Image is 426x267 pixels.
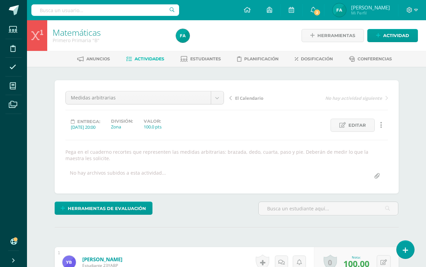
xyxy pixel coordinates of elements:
[295,54,333,64] a: Dosificación
[351,4,390,11] span: [PERSON_NAME]
[31,4,179,16] input: Busca un usuario...
[70,170,166,183] div: No hay archivos subidos a esta actividad...
[144,119,162,124] label: Valor:
[55,202,152,215] a: Herramientas de evaluación
[302,29,364,42] a: Herramientas
[176,29,190,42] img: e1f9fcb86e501a77084eaf764c4d03b8.png
[301,56,333,61] span: Dosificación
[259,202,398,215] input: Busca un estudiante aquí...
[53,28,168,37] h1: Matemáticas
[111,124,133,130] div: Zona
[86,56,110,61] span: Anuncios
[229,94,309,101] a: El Calendario
[190,56,221,61] span: Estudiantes
[343,255,369,260] div: Nota:
[53,37,168,43] div: Primero Primaria 'B'
[180,54,221,64] a: Estudiantes
[351,10,390,16] span: Mi Perfil
[77,54,110,64] a: Anuncios
[383,29,409,42] span: Actividad
[68,202,146,215] span: Herramientas de evaluación
[135,56,164,61] span: Actividades
[325,95,382,101] span: No hay actividad siguiente
[126,54,164,64] a: Actividades
[53,27,101,38] a: Matemáticas
[317,29,355,42] span: Herramientas
[235,95,263,101] span: El Calendario
[71,124,100,130] div: [DATE] 20:00
[66,91,224,104] a: Medidas arbitrarias
[144,124,162,130] div: 100.0 pts
[313,9,321,16] span: 2
[63,149,391,161] div: Pega en el cuaderno recortes que representen las medidas arbitrarias: brazada, dedo, cuarta, paso...
[77,119,100,124] span: Entrega:
[237,54,279,64] a: Planificación
[367,29,418,42] a: Actividad
[71,91,206,104] span: Medidas arbitrarias
[82,256,122,263] a: [PERSON_NAME]
[244,56,279,61] span: Planificación
[358,56,392,61] span: Conferencias
[348,119,366,131] span: Editar
[333,3,346,17] img: e1f9fcb86e501a77084eaf764c4d03b8.png
[111,119,133,124] label: División:
[349,54,392,64] a: Conferencias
